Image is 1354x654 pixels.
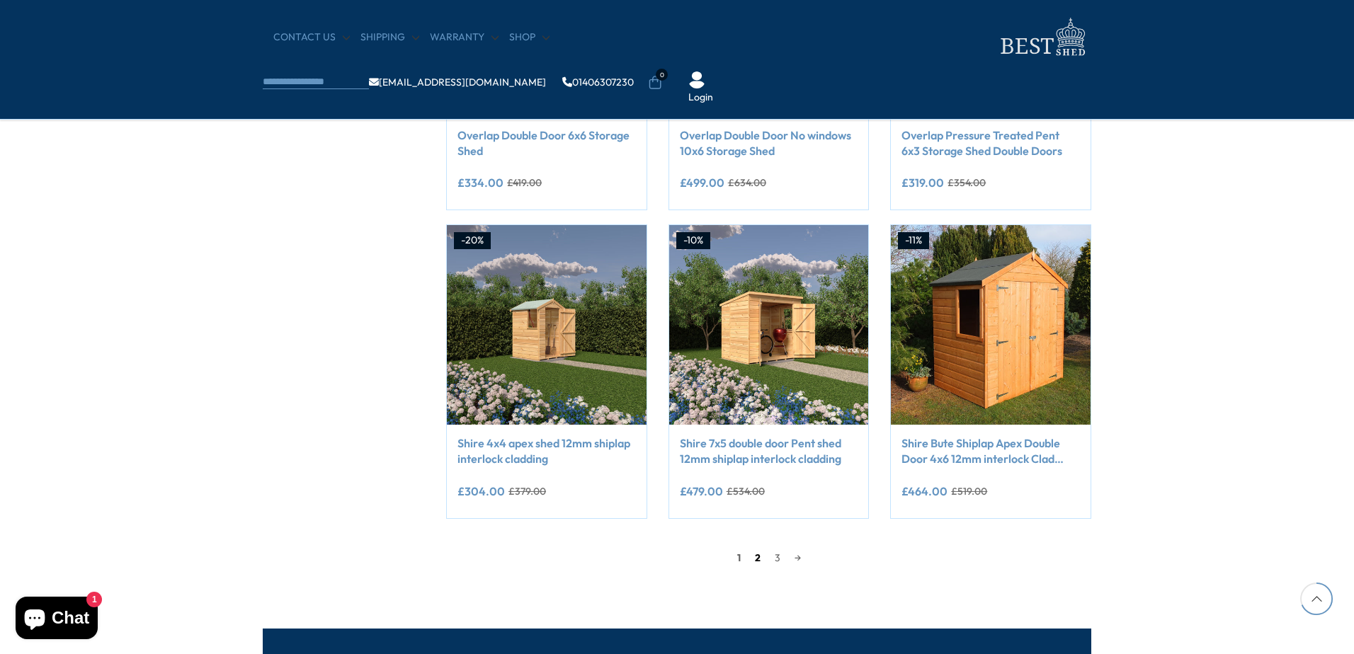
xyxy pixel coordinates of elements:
[680,177,724,188] ins: £499.00
[457,486,505,497] ins: £304.00
[748,547,768,568] a: 2
[688,71,705,88] img: User Icon
[680,127,858,159] a: Overlap Double Door No windows 10x6 Storage Shed
[901,486,948,497] ins: £464.00
[768,547,787,568] a: 3
[948,178,986,188] del: £354.00
[273,30,350,45] a: CONTACT US
[730,547,748,568] span: 1
[360,30,419,45] a: Shipping
[11,597,102,643] inbox-online-store-chat: Shopify online store chat
[562,77,634,87] a: 01406307230
[901,177,944,188] ins: £319.00
[369,77,546,87] a: [EMAIL_ADDRESS][DOMAIN_NAME]
[680,435,858,467] a: Shire 7x5 double door Pent shed 12mm shiplap interlock cladding
[648,76,662,90] a: 0
[457,177,504,188] ins: £334.00
[728,178,766,188] del: £634.00
[509,30,550,45] a: Shop
[688,91,713,105] a: Login
[454,232,491,249] div: -20%
[992,14,1091,60] img: logo
[680,486,723,497] ins: £479.00
[430,30,499,45] a: Warranty
[508,486,546,496] del: £379.00
[787,547,808,568] a: →
[901,435,1080,467] a: Shire Bute Shiplap Apex Double Door 4x6 12mm interlock Clad wooden Shed
[951,486,987,496] del: £519.00
[507,178,542,188] del: £419.00
[727,486,765,496] del: £534.00
[457,435,636,467] a: Shire 4x4 apex shed 12mm shiplap interlock cladding
[898,232,929,249] div: -11%
[457,127,636,159] a: Overlap Double Door 6x6 Storage Shed
[901,127,1080,159] a: Overlap Pressure Treated Pent 6x3 Storage Shed Double Doors
[676,232,710,249] div: -10%
[656,69,668,81] span: 0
